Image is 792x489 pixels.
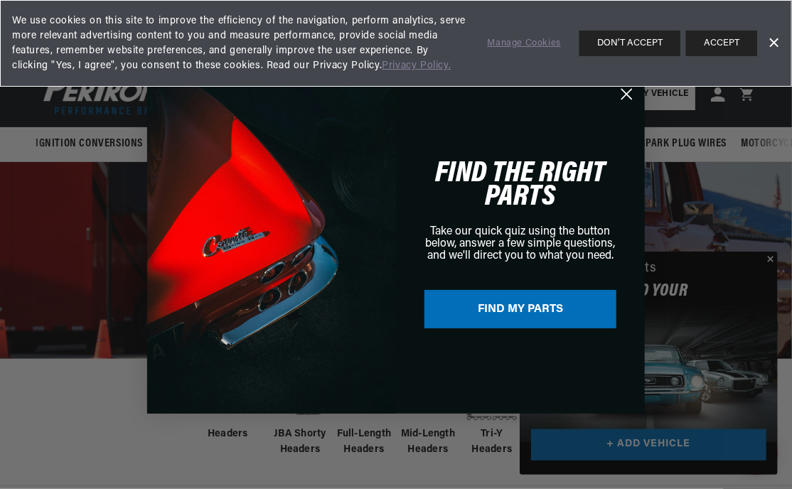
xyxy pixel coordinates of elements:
a: Manage Cookies [488,36,561,51]
button: Close dialog [614,82,639,107]
a: Dismiss Banner [763,33,784,54]
img: 84a38657-11e4-4279-99e0-6f2216139a28.png [147,76,396,414]
span: Take our quick quiz using the button below, answer a few simple questions, and we'll direct you t... [426,226,616,262]
span: We use cookies on this site to improve the efficiency of the navigation, perform analytics, serve... [12,14,468,73]
button: DON'T ACCEPT [579,31,680,56]
span: FIND THE RIGHT PARTS [436,158,606,213]
button: ACCEPT [686,31,757,56]
a: Privacy Policy. [382,60,451,71]
button: FIND MY PARTS [424,290,616,328]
